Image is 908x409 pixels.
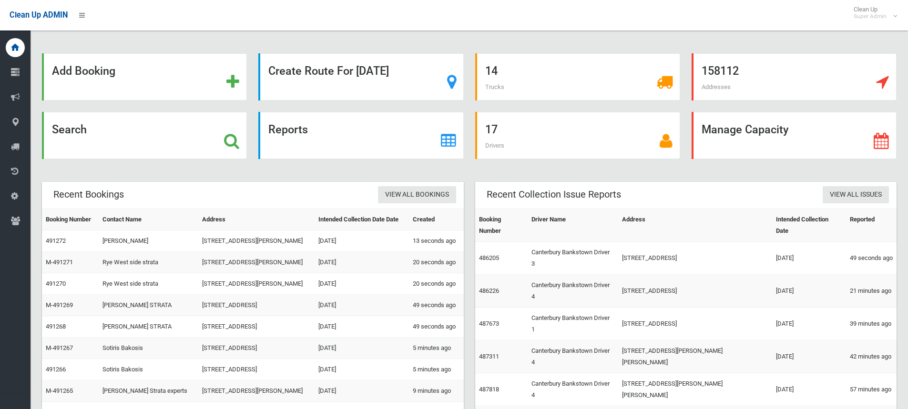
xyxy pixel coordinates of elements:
[99,359,198,380] td: Sotiris Bakosis
[528,373,618,406] td: Canterbury Bankstown Driver 4
[315,338,409,359] td: [DATE]
[475,185,633,204] header: Recent Collection Issue Reports
[198,209,315,230] th: Address
[479,254,499,261] a: 486205
[99,252,198,273] td: Rye West side strata
[198,380,315,402] td: [STREET_ADDRESS][PERSON_NAME]
[46,323,66,330] a: 491268
[618,340,772,373] td: [STREET_ADDRESS][PERSON_NAME][PERSON_NAME]
[46,387,73,394] a: M-491265
[854,13,887,20] small: Super Admin
[485,64,498,78] strong: 14
[485,142,504,149] span: Drivers
[315,380,409,402] td: [DATE]
[409,209,463,230] th: Created
[99,273,198,295] td: Rye West side strata
[99,209,198,230] th: Contact Name
[198,295,315,316] td: [STREET_ADDRESS]
[479,353,499,360] a: 487311
[315,252,409,273] td: [DATE]
[475,53,680,100] a: 14 Trucks
[409,380,463,402] td: 9 minutes ago
[99,295,198,316] td: [PERSON_NAME] STRATA
[618,209,772,242] th: Address
[99,230,198,252] td: [PERSON_NAME]
[42,209,99,230] th: Booking Number
[692,112,897,159] a: Manage Capacity
[823,186,889,204] a: View All Issues
[99,380,198,402] td: [PERSON_NAME] Strata experts
[702,83,731,90] span: Addresses
[618,373,772,406] td: [STREET_ADDRESS][PERSON_NAME][PERSON_NAME]
[198,230,315,252] td: [STREET_ADDRESS][PERSON_NAME]
[702,64,739,78] strong: 158112
[268,64,389,78] strong: Create Route For [DATE]
[618,242,772,275] td: [STREET_ADDRESS]
[409,252,463,273] td: 20 seconds ago
[528,340,618,373] td: Canterbury Bankstown Driver 4
[42,185,135,204] header: Recent Bookings
[409,273,463,295] td: 20 seconds ago
[846,373,897,406] td: 57 minutes ago
[198,316,315,338] td: [STREET_ADDRESS]
[258,53,463,100] a: Create Route For [DATE]
[772,275,846,308] td: [DATE]
[99,316,198,338] td: [PERSON_NAME] STRATA
[409,338,463,359] td: 5 minutes ago
[42,112,247,159] a: Search
[99,338,198,359] td: Sotiris Bakosis
[618,275,772,308] td: [STREET_ADDRESS]
[46,344,73,351] a: M-491267
[479,386,499,393] a: 487818
[46,366,66,373] a: 491266
[475,209,528,242] th: Booking Number
[702,123,788,136] strong: Manage Capacity
[528,308,618,340] td: Canterbury Bankstown Driver 1
[846,308,897,340] td: 39 minutes ago
[315,230,409,252] td: [DATE]
[846,209,897,242] th: Reported
[528,209,618,242] th: Driver Name
[849,6,896,20] span: Clean Up
[10,10,68,20] span: Clean Up ADMIN
[52,64,115,78] strong: Add Booking
[485,123,498,136] strong: 17
[268,123,308,136] strong: Reports
[846,242,897,275] td: 49 seconds ago
[46,237,66,244] a: 491272
[528,275,618,308] td: Canterbury Bankstown Driver 4
[485,83,504,90] span: Trucks
[198,338,315,359] td: [STREET_ADDRESS]
[258,112,463,159] a: Reports
[378,186,456,204] a: View All Bookings
[315,209,409,230] th: Intended Collection Date Date
[409,230,463,252] td: 13 seconds ago
[315,359,409,380] td: [DATE]
[42,53,247,100] a: Add Booking
[772,340,846,373] td: [DATE]
[772,209,846,242] th: Intended Collection Date
[198,359,315,380] td: [STREET_ADDRESS]
[479,287,499,294] a: 486226
[772,308,846,340] td: [DATE]
[772,242,846,275] td: [DATE]
[409,359,463,380] td: 5 minutes ago
[198,252,315,273] td: [STREET_ADDRESS][PERSON_NAME]
[46,259,73,266] a: M-491271
[198,273,315,295] td: [STREET_ADDRESS][PERSON_NAME]
[315,295,409,316] td: [DATE]
[846,275,897,308] td: 21 minutes ago
[315,273,409,295] td: [DATE]
[409,295,463,316] td: 49 seconds ago
[52,123,87,136] strong: Search
[618,308,772,340] td: [STREET_ADDRESS]
[846,340,897,373] td: 42 minutes ago
[528,242,618,275] td: Canterbury Bankstown Driver 3
[479,320,499,327] a: 487673
[315,316,409,338] td: [DATE]
[475,112,680,159] a: 17 Drivers
[46,280,66,287] a: 491270
[409,316,463,338] td: 49 seconds ago
[772,373,846,406] td: [DATE]
[46,301,73,309] a: M-491269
